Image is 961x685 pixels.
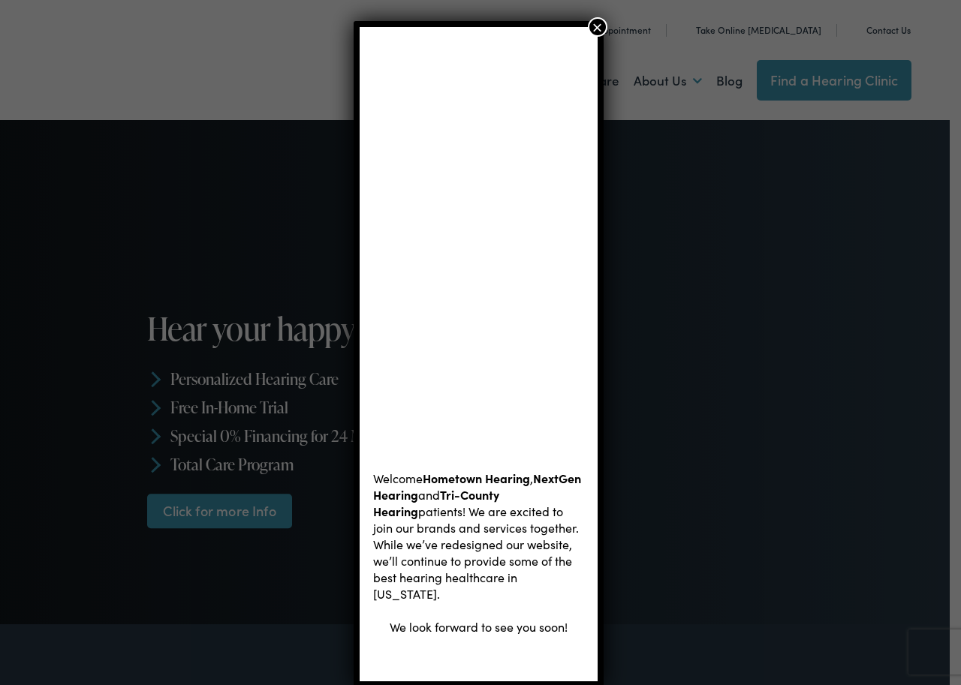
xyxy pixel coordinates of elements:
[390,618,568,635] span: We look forward to see you soon!
[373,470,581,602] span: Welcome , and patients! We are excited to join our brands and services together. While we’ve rede...
[373,470,581,503] b: NextGen Hearing
[373,486,499,519] b: Tri-County Hearing
[423,470,530,486] b: Hometown Hearing
[588,17,607,37] button: Close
